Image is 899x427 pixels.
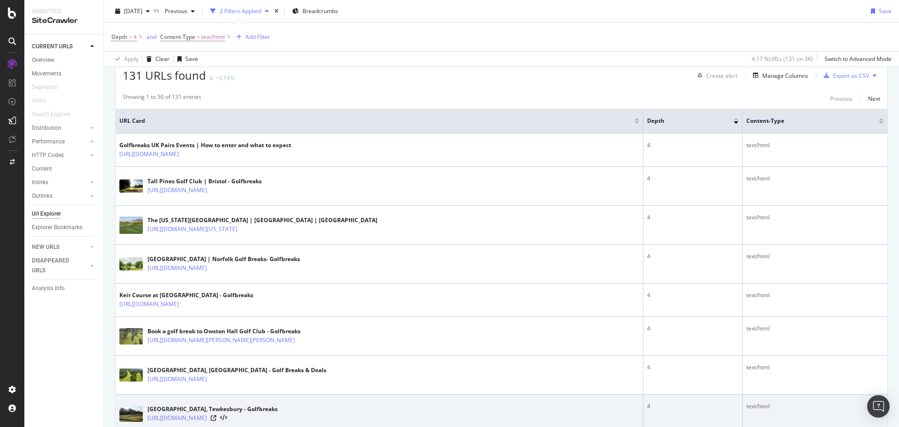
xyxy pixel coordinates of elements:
div: 2 Filters Applied [220,7,261,15]
div: Search Engines [32,110,71,120]
div: Save [879,7,892,15]
div: Previous [830,95,853,103]
button: Next [868,93,880,104]
span: Depth [647,117,720,125]
div: 4 [647,324,738,333]
div: Create alert [706,72,737,80]
a: Outlinks [32,191,88,201]
div: text/html [746,174,884,183]
div: 4 [647,141,738,150]
div: 4.17 % URLs ( 131 on 3K ) [752,55,813,63]
a: Overview [32,55,97,65]
button: Previous [161,4,199,19]
button: Export as CSV [820,68,869,83]
span: text/html [201,30,225,44]
div: Inlinks [32,178,48,187]
a: Movements [32,69,97,79]
span: = [197,33,200,41]
div: text/html [746,402,884,411]
img: main image [119,328,143,345]
a: Explorer Bookmarks [32,223,97,232]
img: main image [119,257,143,270]
div: HTTP Codes [32,150,64,160]
button: Previous [830,93,853,104]
a: [URL][DOMAIN_NAME] [147,186,207,195]
div: Showing 1 to 50 of 131 entries [123,93,201,104]
span: Depth [111,33,127,41]
a: [URL][DOMAIN_NAME] [147,263,207,273]
a: Performance [32,137,88,147]
a: Segments [32,82,66,92]
span: 4 [133,30,137,44]
a: HTTP Codes [32,150,88,160]
span: Content-Type [746,117,865,125]
a: [URL][DOMAIN_NAME][US_STATE] [147,225,237,234]
button: View HTML Source [220,415,227,421]
span: 2025 Oct. 13th [124,7,142,15]
div: Visits [32,96,46,106]
button: 2 Filters Applied [206,4,273,19]
div: text/html [746,213,884,222]
div: 4 [647,402,738,411]
a: CURRENT URLS [32,42,88,52]
a: Url Explorer [32,209,97,219]
a: [URL][DOMAIN_NAME] [147,375,207,384]
div: Tall Pines Golf Club | Bristol - Golfbreaks [147,177,262,186]
a: Inlinks [32,178,88,187]
div: 4 [647,252,738,261]
div: Movements [32,69,61,79]
div: Apply [124,55,139,63]
div: Distribution [32,123,61,133]
div: [GEOGRAPHIC_DATA], Tewkesbury - Golfbreaks [147,405,278,413]
div: text/html [746,324,884,333]
span: Content-Type [160,33,195,41]
div: +3.14% [215,74,235,82]
div: [GEOGRAPHIC_DATA], [GEOGRAPHIC_DATA] - Golf Breaks & Deals [147,366,326,375]
div: Keir Course at [GEOGRAPHIC_DATA] - Golfbreaks [119,291,253,300]
div: Analytics [32,7,96,15]
div: Export as CSV [833,72,869,80]
div: DISAPPEARED URLS [32,256,79,276]
div: The [US_STATE][GEOGRAPHIC_DATA] | [GEOGRAPHIC_DATA] | [GEOGRAPHIC_DATA] [147,216,377,225]
img: main image [119,368,143,382]
div: times [273,7,280,16]
div: text/html [746,363,884,372]
div: Analysis Info [32,284,65,293]
div: Segments [32,82,57,92]
img: Equal [210,77,214,80]
span: vs [154,6,161,14]
div: Golfbreaks UK Pairs Events | How to enter and what to expect [119,141,291,150]
div: 4 [647,291,738,300]
div: Open Intercom Messenger [867,395,890,418]
div: Explorer Bookmarks [32,223,82,232]
button: Manage Columns [749,70,808,81]
div: text/html [746,291,884,300]
span: Previous [161,7,187,15]
img: main image [119,406,143,422]
img: main image [119,180,143,193]
div: 4 [647,363,738,372]
div: [GEOGRAPHIC_DATA] | Norfolk Golf Breaks- Golfbreaks [147,255,300,263]
div: Overview [32,55,54,65]
a: Visit Online Page [211,415,216,421]
a: [URL][DOMAIN_NAME][PERSON_NAME][PERSON_NAME] [147,336,295,345]
div: Book a golf break to Owston Hall Golf Club - Golfbreaks [147,327,315,336]
span: = [129,33,132,41]
div: Performance [32,137,65,147]
a: Distribution [32,123,88,133]
div: text/html [746,141,884,150]
a: Search Engines [32,110,80,120]
span: URL Card [119,117,632,125]
button: Switch to Advanced Mode [821,52,892,67]
div: Switch to Advanced Mode [825,55,892,63]
div: CURRENT URLS [32,42,73,52]
div: Url Explorer [32,209,61,219]
span: 131 URLs found [123,67,206,83]
img: main image [119,217,143,234]
div: SiteCrawler [32,15,96,26]
a: NEW URLS [32,242,88,252]
button: Add Filter [233,31,270,43]
button: [DATE] [111,4,154,19]
a: [URL][DOMAIN_NAME] [119,150,179,159]
div: NEW URLS [32,242,59,252]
